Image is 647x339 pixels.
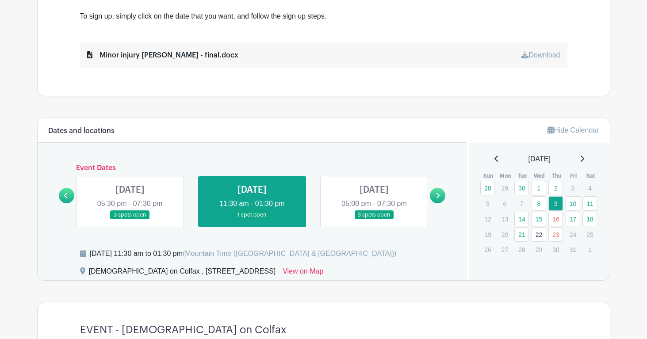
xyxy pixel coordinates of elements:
span: [DATE] [528,154,551,164]
a: 28 [480,181,495,195]
a: Download [521,51,560,59]
p: 7 [514,197,529,210]
p: 28 [514,243,529,256]
th: Fri [565,171,582,180]
div: [DEMOGRAPHIC_DATA] on Colfax , [STREET_ADDRESS] [89,266,276,280]
a: 16 [548,212,563,226]
p: 27 [498,243,512,256]
p: 3 [566,181,580,195]
h6: Dates and locations [48,127,115,135]
p: 25 [582,228,597,241]
p: 12 [480,212,495,226]
p: 1 [582,243,597,256]
a: 15 [532,212,546,226]
h4: EVENT - [DEMOGRAPHIC_DATA] on Colfax [80,324,287,336]
th: Sat [582,171,599,180]
th: Wed [531,171,548,180]
a: 2 [548,181,563,195]
p: 4 [582,181,597,195]
a: 11 [582,196,597,211]
a: 17 [566,212,580,226]
p: 31 [566,243,580,256]
p: 13 [498,212,512,226]
p: 26 [480,243,495,256]
p: 29 [498,181,512,195]
th: Thu [548,171,565,180]
th: Sun [480,171,497,180]
span: (Mountain Time ([GEOGRAPHIC_DATA] & [GEOGRAPHIC_DATA])) [183,250,396,257]
p: 5 [480,197,495,210]
a: 10 [566,196,580,211]
a: 14 [514,212,529,226]
h6: Event Dates [74,164,430,172]
p: 20 [498,228,512,241]
p: 29 [532,243,546,256]
div: [DATE] 11:30 am to 01:30 pm [90,248,397,259]
a: 22 [532,227,546,242]
a: 23 [548,227,563,242]
a: 18 [582,212,597,226]
a: Hide Calendar [547,126,599,134]
div: Minor injury [PERSON_NAME] - final.docx [87,50,238,61]
p: 6 [498,197,512,210]
a: 30 [514,181,529,195]
th: Mon [497,171,514,180]
div: To sign up, simply click on the date that you want, and follow the sign up steps. [80,11,567,22]
p: 30 [548,243,563,256]
a: 1 [532,181,546,195]
a: 21 [514,227,529,242]
th: Tue [514,171,531,180]
p: 24 [566,228,580,241]
p: 19 [480,228,495,241]
a: 8 [532,196,546,211]
a: View on Map [283,266,323,280]
a: 9 [548,196,563,211]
